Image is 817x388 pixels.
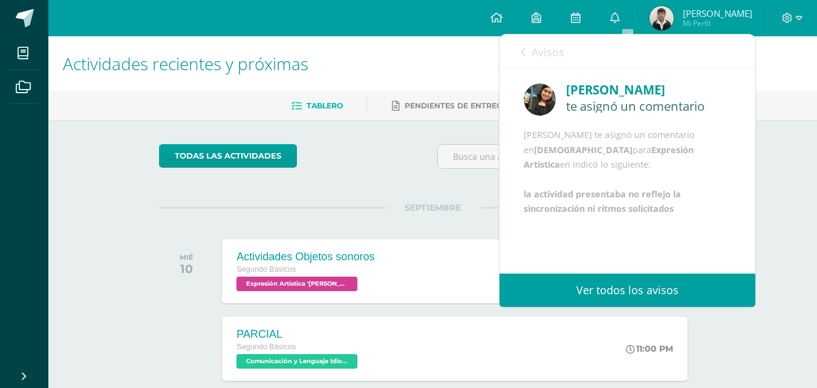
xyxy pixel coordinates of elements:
[534,144,633,156] b: [DEMOGRAPHIC_DATA]
[236,328,360,341] div: PARCIAL
[524,84,556,116] img: afbb90b42ddb8510e0c4b806fbdf27cc.png
[236,265,296,274] span: Segundo Básicos
[236,251,374,263] div: Actividades Objetos sonoros
[438,145,706,168] input: Busca una actividad próxima aquí...
[236,277,357,291] span: Expresión Artistica 'Miguel Angel '
[180,261,194,276] div: 10
[649,6,674,30] img: 77986aecc0be8c78bee3e34b7a50455b.png
[683,18,752,28] span: Mi Perfil
[385,202,480,213] span: SEPTIEMBRE
[626,343,673,354] div: 11:00 PM
[159,144,297,168] a: todas las Actividades
[566,99,731,113] div: te asignó un comentario
[291,96,343,116] a: Tablero
[524,128,731,217] div: [PERSON_NAME] te asignó un comentario en para en indicó lo siguiente:
[683,7,752,19] span: [PERSON_NAME]
[236,343,296,351] span: Segundo Básicos
[566,81,731,99] div: [PERSON_NAME]
[524,188,681,214] b: la actividad presentaba no reflejo la sincronización ni ritmos solicitados
[307,101,343,110] span: Tablero
[392,96,508,116] a: Pendientes de entrega
[180,253,194,261] div: MIÉ
[500,274,755,307] a: Ver todos los avisos
[532,45,564,59] span: Avisos
[236,354,357,369] span: Comunicación y Lenguaje Idioma Extranjero 'Miguel Angel '
[405,101,508,110] span: Pendientes de entrega
[63,52,308,75] span: Actividades recientes y próximas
